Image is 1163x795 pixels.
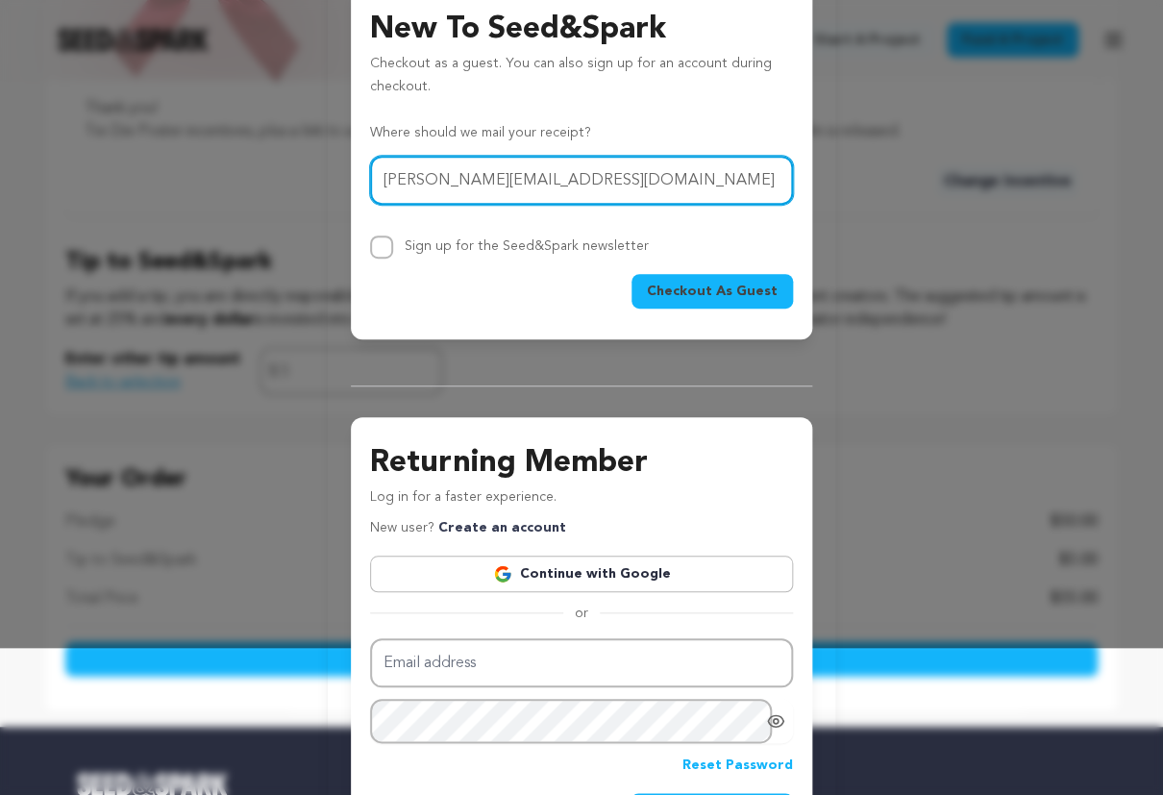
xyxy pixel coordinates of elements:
[370,486,793,517] p: Log in for a faster experience.
[370,156,793,205] input: Email address
[370,122,793,145] p: Where should we mail your receipt?
[370,53,793,107] p: Checkout as a guest. You can also sign up for an account during checkout.
[631,274,793,309] button: Checkout As Guest
[563,604,600,623] span: or
[682,755,793,778] a: Reset Password
[370,638,793,687] input: Email address
[493,564,512,584] img: Google logo
[647,282,778,301] span: Checkout As Guest
[405,239,649,253] label: Sign up for the Seed&Spark newsletter
[438,521,566,534] a: Create an account
[370,7,793,53] h3: New To Seed&Spark
[766,711,785,731] a: Show password as plain text. Warning: this will display your password on the screen.
[370,517,566,540] p: New user?
[370,440,793,486] h3: Returning Member
[370,556,793,592] a: Continue with Google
